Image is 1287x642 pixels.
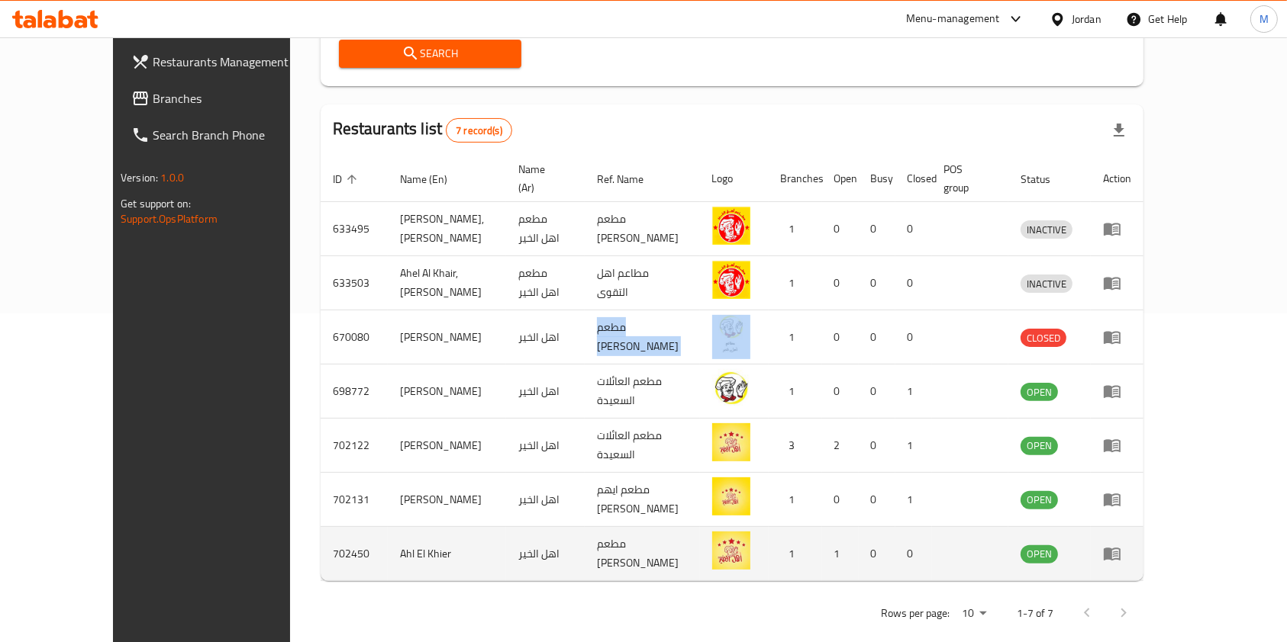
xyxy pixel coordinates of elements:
[1103,328,1131,346] div: Menu
[895,202,932,256] td: 0
[769,364,822,419] td: 1
[400,170,467,188] span: Name (En)
[769,156,822,202] th: Branches
[585,202,700,256] td: مطعم [PERSON_NAME]
[712,261,750,299] img: Ahel Al Khair, Dahyet Al Rashid
[351,44,510,63] span: Search
[769,527,822,581] td: 1
[1021,491,1058,509] div: OPEN
[944,160,990,197] span: POS group
[895,310,932,364] td: 0
[712,423,750,461] img: Ahal Elkhaier
[388,364,507,419] td: [PERSON_NAME]
[700,156,769,202] th: Logo
[1017,604,1053,623] p: 1-7 of 7
[1021,170,1070,188] span: Status
[906,10,1000,28] div: Menu-management
[506,310,585,364] td: اهل الخير
[1021,329,1066,347] span: CLOSED
[1021,437,1058,455] div: OPEN
[1103,436,1131,454] div: Menu
[321,419,388,473] td: 702122
[859,156,895,202] th: Busy
[769,419,822,473] td: 3
[1103,490,1131,509] div: Menu
[388,473,507,527] td: [PERSON_NAME]
[506,473,585,527] td: اهل الخير
[333,170,362,188] span: ID
[446,118,512,143] div: Total records count
[119,80,328,117] a: Branches
[1103,274,1131,292] div: Menu
[1101,112,1137,149] div: Export file
[321,473,388,527] td: 702131
[321,364,388,419] td: 698772
[321,202,388,256] td: 633495
[119,117,328,153] a: Search Branch Phone
[506,527,585,581] td: اهل الخير
[119,43,328,80] a: Restaurants Management
[388,256,507,310] td: Ahel Al Khair, [PERSON_NAME]
[1021,384,1058,401] span: OPEN
[585,310,700,364] td: مطعم [PERSON_NAME]
[956,602,992,625] div: Rows per page:
[388,202,507,256] td: [PERSON_NAME], [PERSON_NAME]
[895,419,932,473] td: 1
[1021,275,1072,293] span: INACTIVE
[859,364,895,419] td: 0
[1103,220,1131,238] div: Menu
[859,473,895,527] td: 0
[585,527,700,581] td: مطعم [PERSON_NAME]
[859,527,895,581] td: 0
[518,160,566,197] span: Name (Ar)
[881,604,950,623] p: Rows per page:
[121,209,218,229] a: Support.OpsPlatform
[769,310,822,364] td: 1
[585,473,700,527] td: مطعم ايهم [PERSON_NAME]
[895,256,932,310] td: 0
[1103,544,1131,563] div: Menu
[506,364,585,419] td: اهل الخير
[712,477,750,515] img: Ahl Alkhair
[822,419,859,473] td: 2
[822,202,859,256] td: 0
[506,256,585,310] td: مطعم اهل الخير
[506,202,585,256] td: مطعم اهل الخير
[321,310,388,364] td: 670080
[160,168,184,188] span: 1.0.0
[712,531,750,570] img: Ahl El Khier
[1021,545,1058,563] div: OPEN
[121,168,158,188] span: Version:
[1072,11,1102,27] div: Jordan
[388,310,507,364] td: [PERSON_NAME]
[585,419,700,473] td: مطعم العائلات السعیدة
[769,256,822,310] td: 1
[859,310,895,364] td: 0
[506,419,585,473] td: اهل الخير
[769,202,822,256] td: 1
[895,364,932,419] td: 1
[895,473,932,527] td: 1
[597,170,663,188] span: Ref. Name
[321,256,388,310] td: 633503
[895,527,932,581] td: 0
[447,124,511,138] span: 7 record(s)
[712,369,750,407] img: Ahl Alkair
[895,156,932,202] th: Closed
[153,53,316,71] span: Restaurants Management
[321,527,388,581] td: 702450
[1260,11,1269,27] span: M
[859,256,895,310] td: 0
[822,527,859,581] td: 1
[822,364,859,419] td: 0
[321,156,1143,581] table: enhanced table
[1021,329,1066,347] div: CLOSED
[712,207,750,245] img: Ahel Al Khair, Arjan
[1021,221,1072,239] span: INACTIVE
[822,310,859,364] td: 0
[585,256,700,310] td: مطاعم اهل التقوى
[153,126,316,144] span: Search Branch Phone
[388,419,507,473] td: [PERSON_NAME]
